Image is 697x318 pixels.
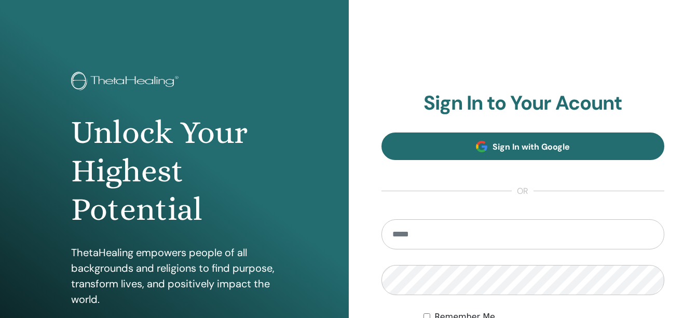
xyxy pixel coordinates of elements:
[381,132,665,160] a: Sign In with Google
[71,245,278,307] p: ThetaHealing empowers people of all backgrounds and religions to find purpose, transform lives, a...
[381,91,665,115] h2: Sign In to Your Acount
[493,141,570,152] span: Sign In with Google
[71,113,278,229] h1: Unlock Your Highest Potential
[512,185,534,197] span: or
